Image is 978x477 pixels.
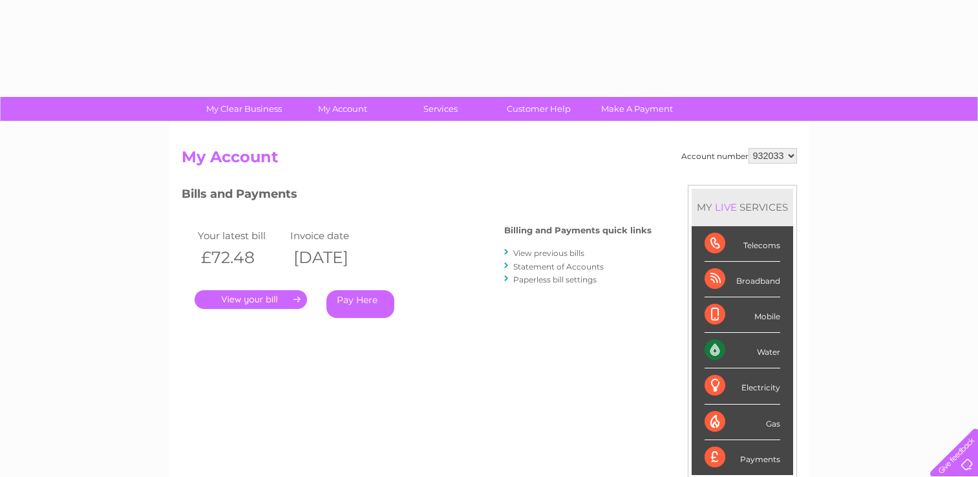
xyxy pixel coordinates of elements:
[287,227,380,244] td: Invoice date
[182,185,652,207] h3: Bills and Payments
[513,262,604,271] a: Statement of Accounts
[513,248,584,258] a: View previous bills
[287,244,380,271] th: [DATE]
[705,297,780,333] div: Mobile
[195,244,288,271] th: £72.48
[485,97,592,121] a: Customer Help
[705,333,780,368] div: Water
[326,290,394,318] a: Pay Here
[705,405,780,440] div: Gas
[692,189,793,226] div: MY SERVICES
[705,226,780,262] div: Telecoms
[513,275,597,284] a: Paperless bill settings
[289,97,396,121] a: My Account
[712,201,739,213] div: LIVE
[195,227,288,244] td: Your latest bill
[387,97,494,121] a: Services
[705,368,780,404] div: Electricity
[705,440,780,475] div: Payments
[504,226,652,235] h4: Billing and Payments quick links
[681,148,797,164] div: Account number
[195,290,307,309] a: .
[191,97,297,121] a: My Clear Business
[705,262,780,297] div: Broadband
[182,148,797,173] h2: My Account
[584,97,690,121] a: Make A Payment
